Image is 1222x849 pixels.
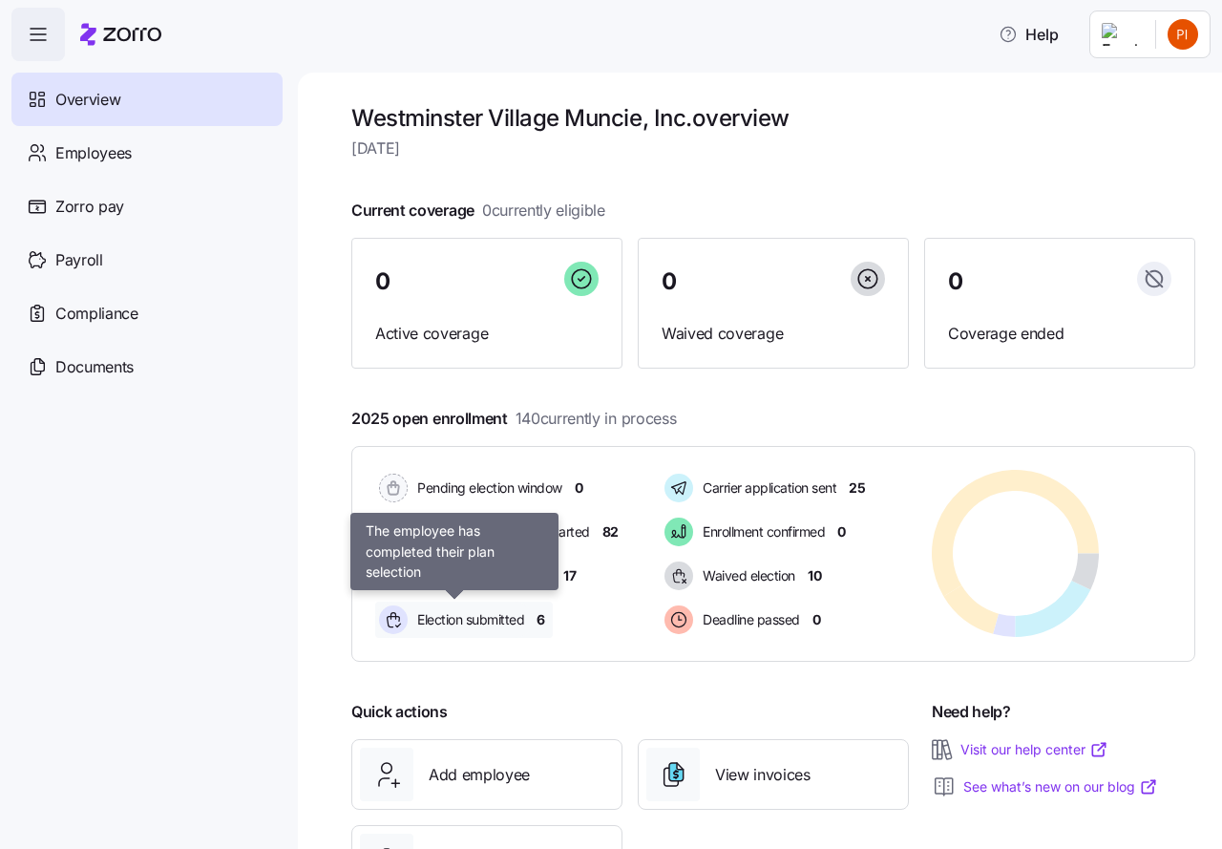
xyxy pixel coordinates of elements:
span: Help [999,23,1059,46]
span: 2025 open enrollment [351,407,676,431]
a: Zorro pay [11,180,283,233]
span: Deadline passed [697,610,800,629]
span: Election active: Hasn't started [411,522,590,541]
span: [DATE] [351,137,1195,160]
span: Zorro pay [55,195,124,219]
span: Election submitted [411,610,524,629]
span: Need help? [932,700,1011,724]
span: Payroll [55,248,103,272]
span: Waived coverage [662,322,885,346]
span: Add employee [429,763,530,787]
a: Employees [11,126,283,180]
span: Current coverage [351,199,605,223]
span: 0 [837,522,846,541]
span: Overview [55,88,120,112]
span: 10 [808,566,821,585]
span: Quick actions [351,700,448,724]
span: View invoices [715,763,811,787]
span: Coverage ended [948,322,1171,346]
img: Employer logo [1102,23,1140,46]
span: 0 currently eligible [482,199,605,223]
span: 17 [563,566,576,585]
span: Enrollment confirmed [697,522,825,541]
span: 0 [375,270,390,293]
span: Documents [55,355,134,379]
span: Pending election window [411,478,562,498]
button: Help [983,15,1074,53]
a: Documents [11,340,283,393]
span: 140 currently in process [516,407,677,431]
span: Compliance [55,302,138,326]
a: Payroll [11,233,283,287]
a: Overview [11,73,283,126]
img: 24d6825ccf4887a4818050cadfd93e6d [1168,19,1198,50]
span: 0 [948,270,963,293]
span: 82 [602,522,619,541]
span: Election active: Started [411,566,551,585]
span: 0 [575,478,583,498]
h1: Westminster Village Muncie, Inc. overview [351,103,1195,133]
span: 25 [849,478,865,498]
a: Compliance [11,287,283,340]
span: Carrier application sent [697,478,836,498]
span: Active coverage [375,322,599,346]
span: Waived election [697,566,795,585]
span: 0 [662,270,677,293]
a: Visit our help center [960,740,1108,759]
span: 0 [812,610,821,629]
span: 6 [537,610,545,629]
span: Employees [55,141,132,165]
a: See what’s new on our blog [963,777,1158,796]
